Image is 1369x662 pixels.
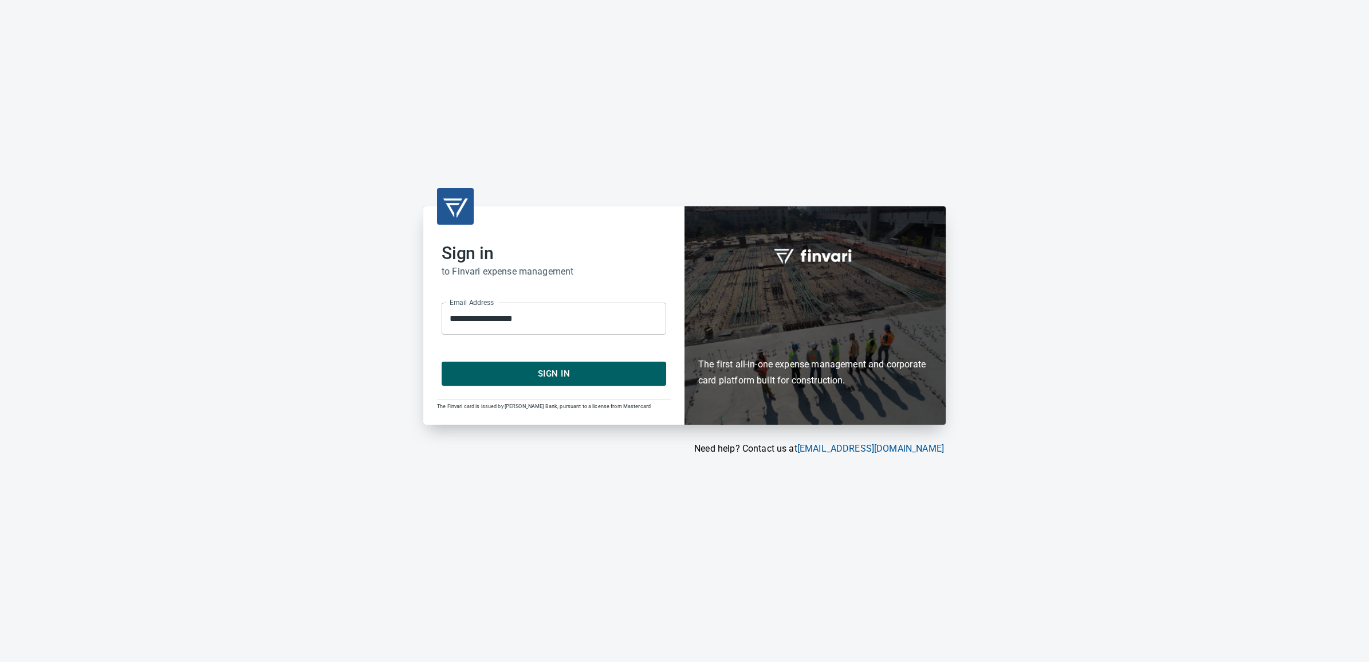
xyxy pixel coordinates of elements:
[442,362,666,386] button: Sign In
[442,243,666,264] h2: Sign in
[772,242,858,269] img: fullword_logo_white.png
[698,291,932,389] h6: The first all-in-one expense management and corporate card platform built for construction.
[442,193,469,220] img: transparent_logo.png
[797,443,944,454] a: [EMAIL_ADDRESS][DOMAIN_NAME]
[684,206,946,425] div: Finvari
[454,366,654,381] span: Sign In
[442,264,666,280] h6: to Finvari expense management
[437,404,651,409] span: The Finvari card is issued by [PERSON_NAME] Bank, pursuant to a license from Mastercard
[423,442,944,456] p: Need help? Contact us at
